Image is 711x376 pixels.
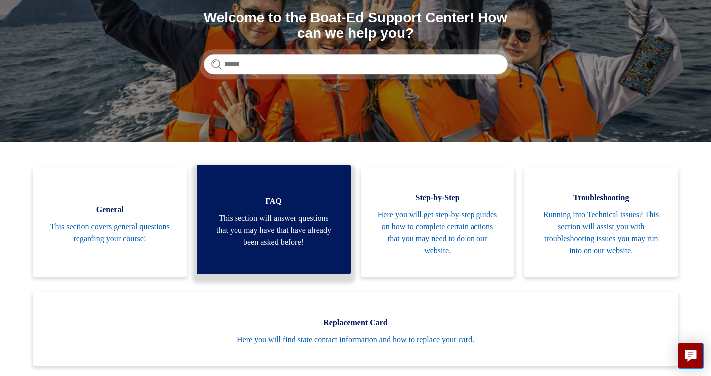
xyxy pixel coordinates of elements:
[48,204,172,216] span: General
[212,195,335,207] span: FAQ
[678,343,704,369] button: Live chat
[361,167,514,277] a: Step-by-Step Here you will get step-by-step guides on how to complete certain actions that you ma...
[33,167,187,277] a: General This section covers general questions regarding your course!
[48,317,663,329] span: Replacement Card
[48,334,663,346] span: Here you will find state contact information and how to replace your card.
[539,209,663,257] span: Running into Technical issues? This section will assist you with troubleshooting issues you may r...
[212,212,335,248] span: This section will answer questions that you may have that have already been asked before!
[204,10,508,41] h1: Welcome to the Boat-Ed Support Center! How can we help you?
[197,165,350,274] a: FAQ This section will answer questions that you may have that have already been asked before!
[48,221,172,245] span: This section covers general questions regarding your course!
[524,167,678,277] a: Troubleshooting Running into Technical issues? This section will assist you with troubleshooting ...
[539,192,663,204] span: Troubleshooting
[376,209,499,257] span: Here you will get step-by-step guides on how to complete certain actions that you may need to do ...
[376,192,499,204] span: Step-by-Step
[204,54,508,74] input: Search
[33,292,678,366] a: Replacement Card Here you will find state contact information and how to replace your card.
